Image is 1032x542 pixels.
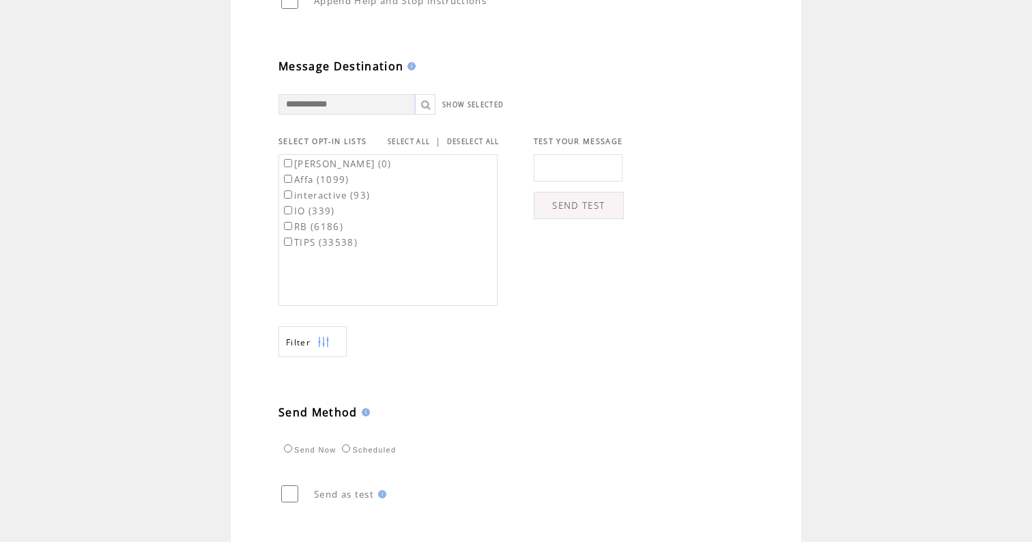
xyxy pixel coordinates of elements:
input: RB (6186) [284,222,292,230]
input: [PERSON_NAME] (0) [284,159,292,167]
span: SELECT OPT-IN LISTS [278,137,367,146]
input: Affa (1099) [284,175,292,183]
a: SELECT ALL [388,137,430,146]
span: Send Method [278,405,358,420]
input: TIPS (33538) [284,238,292,246]
input: IO (339) [284,206,292,214]
span: Send as test [314,488,374,500]
span: Show filters [286,337,311,348]
a: SHOW SELECTED [442,100,504,109]
label: Scheduled [339,446,396,454]
input: Send Now [284,444,292,453]
a: SEND TEST [534,192,624,219]
span: | [435,135,441,147]
input: Scheduled [342,444,350,453]
input: interactive (93) [284,190,292,199]
label: interactive (93) [281,189,370,201]
label: RB (6186) [281,220,343,233]
a: Filter [278,326,347,357]
label: [PERSON_NAME] (0) [281,158,392,170]
a: DESELECT ALL [447,137,500,146]
label: IO (339) [281,205,335,217]
img: help.gif [403,62,416,70]
label: Affa (1099) [281,173,349,186]
img: filters.png [317,327,330,358]
label: TIPS (33538) [281,236,358,248]
img: help.gif [374,490,386,498]
span: TEST YOUR MESSAGE [534,137,623,146]
span: Message Destination [278,59,403,74]
label: Send Now [281,446,336,454]
img: help.gif [358,408,370,416]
